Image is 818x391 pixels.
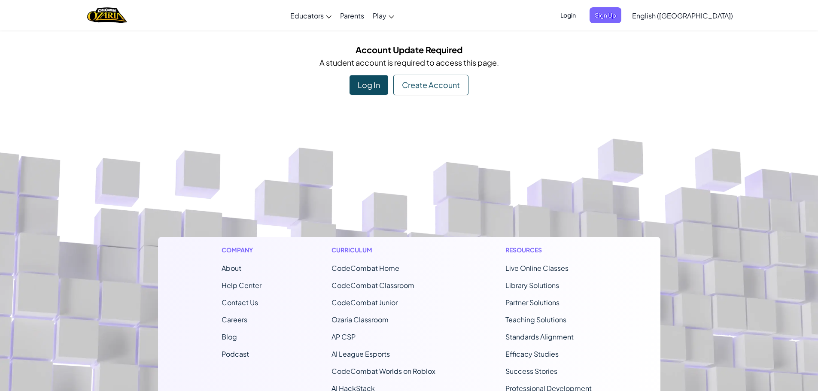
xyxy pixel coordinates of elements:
[286,4,336,27] a: Educators
[505,264,569,273] a: Live Online Classes
[632,11,733,20] span: English ([GEOGRAPHIC_DATA])
[222,298,258,307] span: Contact Us
[290,11,324,20] span: Educators
[350,75,388,95] div: Log In
[222,332,237,341] a: Blog
[373,11,386,20] span: Play
[222,349,249,358] a: Podcast
[331,349,390,358] a: AI League Esports
[331,264,399,273] span: CodeCombat Home
[164,43,654,56] h5: Account Update Required
[331,332,356,341] a: AP CSP
[336,4,368,27] a: Parents
[393,75,468,95] div: Create Account
[222,246,262,255] h1: Company
[164,56,654,69] p: A student account is required to access this page.
[222,281,262,290] a: Help Center
[505,367,557,376] a: Success Stories
[87,6,127,24] img: Home
[505,315,566,324] a: Teaching Solutions
[505,281,559,290] a: Library Solutions
[222,315,247,324] a: Careers
[222,264,241,273] a: About
[505,246,597,255] h1: Resources
[331,367,435,376] a: CodeCombat Worlds on Roblox
[331,246,435,255] h1: Curriculum
[87,6,127,24] a: Ozaria by CodeCombat logo
[505,298,560,307] a: Partner Solutions
[368,4,398,27] a: Play
[505,332,574,341] a: Standards Alignment
[331,281,414,290] a: CodeCombat Classroom
[628,4,737,27] a: English ([GEOGRAPHIC_DATA])
[505,349,559,358] a: Efficacy Studies
[555,7,581,23] button: Login
[331,298,398,307] a: CodeCombat Junior
[331,315,389,324] a: Ozaria Classroom
[590,7,621,23] button: Sign Up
